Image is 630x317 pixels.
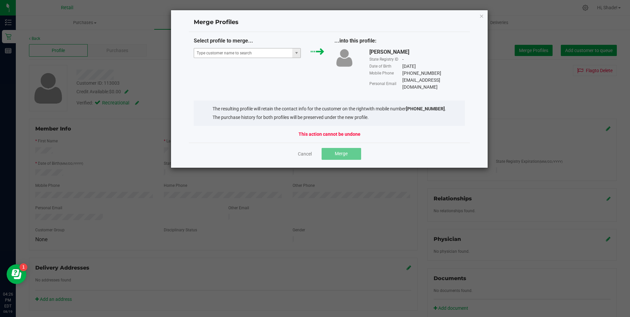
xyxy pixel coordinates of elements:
strong: This action cannot be undone [299,131,360,138]
div: [PERSON_NAME] [369,48,409,56]
button: Merge [322,148,361,160]
img: user-icon.png [334,48,354,68]
div: - [402,56,404,63]
div: Personal Email [369,81,402,87]
div: Mobile Phone [369,70,402,76]
span: Merge [335,151,348,156]
iframe: Resource center [7,264,26,284]
li: The resulting profile will retain the contact info for the customer on the right [213,105,446,112]
div: [DATE] [402,63,416,70]
div: Date of Birth [369,63,402,69]
span: ...into this profile: [334,38,377,44]
span: with mobile number . [366,106,446,111]
div: [PHONE_NUMBER] [402,70,441,77]
button: Close [479,12,484,20]
input: NO DATA FOUND [194,48,293,58]
iframe: Resource center unread badge [19,263,27,271]
strong: [PHONE_NUMBER] [406,106,445,111]
div: State Registry ID [369,56,402,62]
span: Select profile to merge... [194,38,253,44]
img: green_arrow.svg [311,48,324,55]
a: Cancel [298,151,312,157]
li: The purchase history for both profiles will be preserved under the new profile. [213,114,446,121]
div: [EMAIL_ADDRESS][DOMAIN_NAME] [402,77,465,91]
h4: Merge Profiles [194,18,465,27]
